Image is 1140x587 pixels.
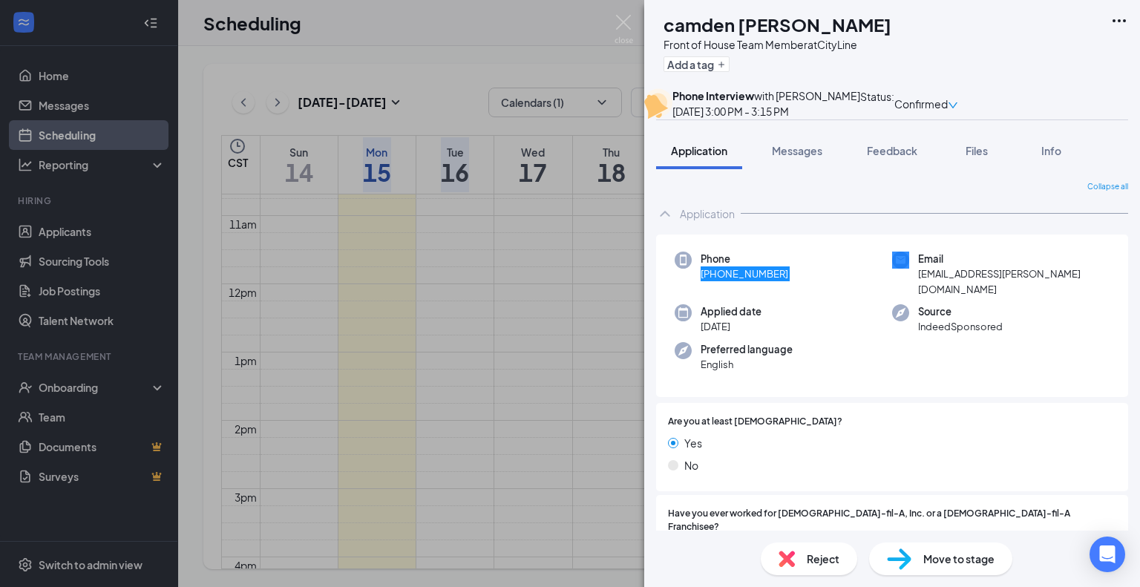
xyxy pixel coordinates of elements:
span: [EMAIL_ADDRESS][PERSON_NAME][DOMAIN_NAME] [918,266,1110,297]
span: Source [918,304,1003,319]
button: PlusAdd a tag [664,56,730,72]
span: Application [671,144,727,157]
div: Front of House Team Member at CityLine [664,37,891,52]
svg: Ellipses [1110,12,1128,30]
div: [DATE] 3:00 PM - 3:15 PM [672,103,860,119]
span: Reject [807,551,839,567]
span: English [701,357,793,372]
span: Are you at least [DEMOGRAPHIC_DATA]? [668,415,842,429]
span: Move to stage [923,551,995,567]
span: Phone [701,252,788,266]
span: down [948,100,958,111]
span: [DATE] [701,319,761,334]
span: Email [918,252,1110,266]
div: Status : [860,88,894,119]
span: Preferred language [701,342,793,357]
svg: Plus [717,60,726,69]
span: Messages [772,144,822,157]
span: No [684,457,698,473]
span: Info [1041,144,1061,157]
span: Yes [684,435,702,451]
span: Collapse all [1087,181,1128,193]
div: Open Intercom Messenger [1090,537,1125,572]
span: Applied date [701,304,761,319]
span: Files [966,144,988,157]
div: with [PERSON_NAME] [672,88,860,103]
svg: ChevronUp [656,205,674,223]
span: Feedback [867,144,917,157]
h1: camden [PERSON_NAME] [664,12,891,37]
b: Phone Interview [672,89,754,102]
span: [PHONE_NUMBER] [701,266,788,281]
span: IndeedSponsored [918,319,1003,334]
div: Application [680,206,735,221]
span: Confirmed [894,96,948,112]
span: Have you ever worked for [DEMOGRAPHIC_DATA]-fil-A, Inc. or a [DEMOGRAPHIC_DATA]-fil-A Franchisee? [668,507,1116,535]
